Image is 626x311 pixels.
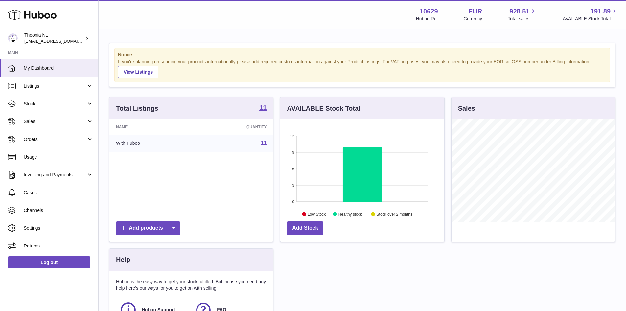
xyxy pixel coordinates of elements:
[109,135,196,152] td: With Huboo
[24,101,86,107] span: Stock
[292,200,294,204] text: 0
[338,212,362,216] text: Healthy stock
[24,32,83,44] div: Theonia NL
[290,134,294,138] text: 12
[24,136,86,143] span: Orders
[259,104,267,112] a: 11
[292,183,294,187] text: 3
[458,104,475,113] h3: Sales
[116,221,180,235] a: Add products
[416,16,438,22] div: Huboo Ref
[468,7,482,16] strong: EUR
[24,225,93,231] span: Settings
[508,16,537,22] span: Total sales
[287,104,360,113] h3: AVAILABLE Stock Total
[24,243,93,249] span: Returns
[24,172,86,178] span: Invoicing and Payments
[24,39,97,44] span: [EMAIL_ADDRESS][DOMAIN_NAME]
[509,7,529,16] span: 928.51
[24,83,86,89] span: Listings
[109,119,196,135] th: Name
[24,118,86,125] span: Sales
[24,65,93,71] span: My Dashboard
[377,212,412,216] text: Stock over 2 months
[261,140,267,146] a: 11
[116,104,158,113] h3: Total Listings
[259,104,267,111] strong: 11
[563,16,618,22] span: AVAILABLE Stock Total
[118,59,607,78] div: If you're planning on sending your products internationally please add required customs informati...
[8,33,18,43] img: internalAdmin-10629@internal.huboo.com
[24,190,93,196] span: Cases
[118,52,607,58] strong: Notice
[8,256,90,268] a: Log out
[591,7,611,16] span: 191.89
[196,119,273,135] th: Quantity
[24,207,93,214] span: Channels
[292,150,294,154] text: 9
[508,7,537,22] a: 928.51 Total sales
[116,255,130,264] h3: Help
[420,7,438,16] strong: 10629
[563,7,618,22] a: 191.89 AVAILABLE Stock Total
[308,212,326,216] text: Low Stock
[24,154,93,160] span: Usage
[116,279,267,291] p: Huboo is the easy way to get your stock fulfilled. But incase you need any help here's our ways f...
[292,167,294,171] text: 6
[464,16,482,22] div: Currency
[287,221,323,235] a: Add Stock
[118,66,158,78] a: View Listings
